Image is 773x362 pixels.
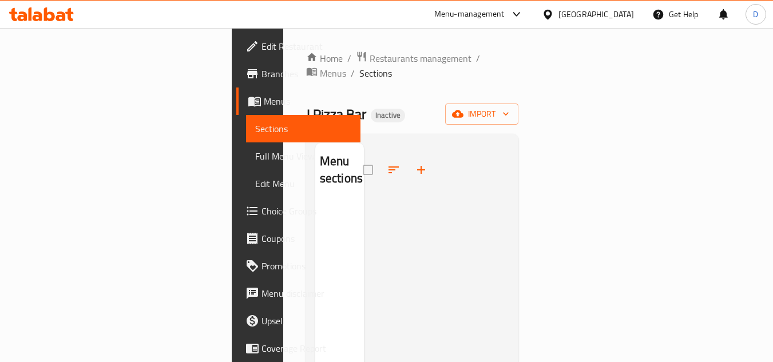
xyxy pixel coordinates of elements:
[407,156,435,184] button: Add section
[454,107,509,121] span: import
[236,87,361,115] a: Menus
[255,177,352,190] span: Edit Menu
[476,51,480,65] li: /
[246,170,361,197] a: Edit Menu
[255,149,352,163] span: Full Menu View
[261,287,352,300] span: Menu disclaimer
[236,33,361,60] a: Edit Restaurant
[236,280,361,307] a: Menu disclaimer
[261,259,352,273] span: Promotions
[753,8,758,21] span: D
[236,252,361,280] a: Promotions
[236,197,361,225] a: Choice Groups
[261,232,352,245] span: Coupons
[261,314,352,328] span: Upsell
[246,142,361,170] a: Full Menu View
[236,225,361,252] a: Coupons
[261,39,352,53] span: Edit Restaurant
[261,204,352,218] span: Choice Groups
[445,104,518,125] button: import
[371,109,405,122] div: Inactive
[236,335,361,362] a: Coverage Report
[370,51,471,65] span: Restaurants management
[315,197,364,206] nav: Menu sections
[371,110,405,120] span: Inactive
[558,8,634,21] div: [GEOGRAPHIC_DATA]
[306,51,519,81] nav: breadcrumb
[306,101,366,127] span: J Pizza Bar
[261,341,352,355] span: Coverage Report
[434,7,505,21] div: Menu-management
[255,122,352,136] span: Sections
[246,115,361,142] a: Sections
[356,51,471,66] a: Restaurants management
[264,94,352,108] span: Menus
[359,66,392,80] span: Sections
[236,60,361,87] a: Branches
[261,67,352,81] span: Branches
[236,307,361,335] a: Upsell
